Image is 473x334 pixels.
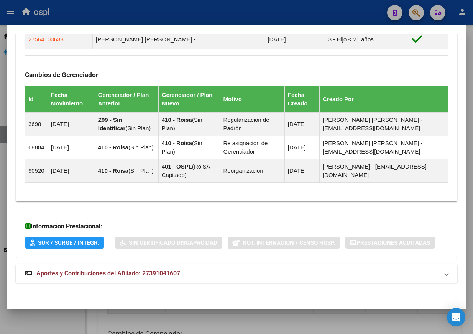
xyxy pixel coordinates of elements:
span: Sin Plan [130,144,152,151]
button: Sin Certificado Discapacidad [115,237,222,249]
button: Not. Internacion / Censo Hosp. [228,237,340,249]
th: Gerenciador / Plan Nuevo [158,86,220,112]
span: RoiSA - Capitado [162,163,214,178]
span: SUR / SURGE / INTEGR. [38,239,99,246]
strong: 410 - Roisa [162,140,192,146]
span: Not. Internacion / Censo Hosp. [243,239,335,246]
strong: Z99 - Sin Identificar [98,116,126,131]
td: [DATE] [48,159,95,182]
td: [DATE] [48,112,95,136]
td: [DATE] [284,112,319,136]
td: [PERSON_NAME] - [EMAIL_ADDRESS][DOMAIN_NAME] [320,159,448,182]
td: [DATE] [264,30,325,49]
button: Prestaciones Auditadas [345,237,435,249]
td: ( ) [95,159,158,182]
td: ( ) [95,136,158,159]
h3: Cambios de Gerenciador [25,70,448,79]
th: Gerenciador / Plan Anterior [95,86,158,112]
span: Aportes y Contribuciones del Afiliado: 27391041607 [36,270,180,277]
th: Id [25,86,48,112]
td: ( ) [158,136,220,159]
span: Prestaciones Auditadas [356,239,430,246]
span: Sin Plan [127,125,149,131]
div: Open Intercom Messenger [447,308,465,326]
h3: Información Prestacional: [25,222,448,231]
td: [DATE] [284,136,319,159]
td: 3698 [25,112,48,136]
strong: 410 - Roisa [98,167,128,174]
td: [DATE] [48,136,95,159]
span: Sin Plan [162,140,202,155]
td: ( ) [158,112,220,136]
td: 3 - Hijo < 21 años [325,30,409,49]
td: ( ) [158,159,220,182]
td: [DATE] [284,159,319,182]
mat-expansion-panel-header: Aportes y Contribuciones del Afiliado: 27391041607 [16,264,457,283]
th: Creado Por [320,86,448,112]
span: Sin Certificado Discapacidad [129,239,217,246]
td: 68884 [25,136,48,159]
td: [PERSON_NAME] [PERSON_NAME] - [EMAIL_ADDRESS][DOMAIN_NAME] [320,112,448,136]
td: Re asignación de Gerenciador [220,136,284,159]
span: Sin Plan [162,116,202,131]
th: Fecha Movimiento [48,86,95,112]
td: ( ) [95,112,158,136]
td: [PERSON_NAME] [PERSON_NAME] - [93,30,264,49]
span: Sin Plan [130,167,152,174]
td: [PERSON_NAME] [PERSON_NAME] - [EMAIL_ADDRESS][DOMAIN_NAME] [320,136,448,159]
strong: 401 - OSPL [162,163,192,170]
td: 90520 [25,159,48,182]
button: SUR / SURGE / INTEGR. [25,237,104,249]
td: Regularización de Padrón [220,112,284,136]
span: 27564103638 [28,36,64,43]
td: Reorganización [220,159,284,182]
strong: 410 - Roisa [98,144,128,151]
strong: 410 - Roisa [162,116,192,123]
th: Fecha Creado [284,86,319,112]
th: Motivo [220,86,284,112]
